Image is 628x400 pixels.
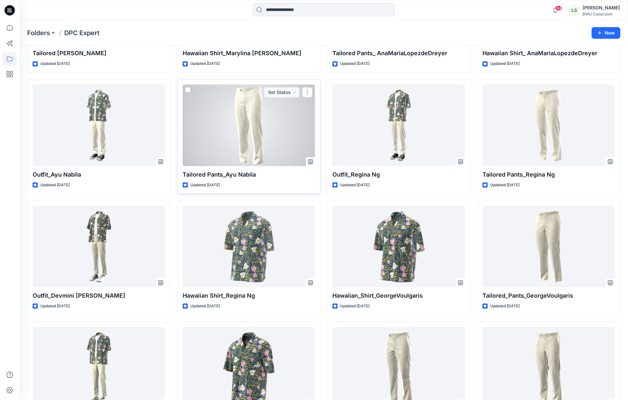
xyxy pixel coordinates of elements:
[490,303,520,310] p: Updated [DATE]
[490,182,520,189] p: Updated [DATE]
[183,49,315,58] p: Hawaiian Shirt_Marylina [PERSON_NAME]
[183,85,315,166] a: Tailored Pants_Ayu Nabila
[482,170,615,179] p: Tailored Pants_Regina Ng
[190,303,220,310] p: Updated [DATE]
[482,291,615,300] p: Tailored_Pants_GeorgeVoulgaris
[33,85,165,166] a: Outfit_Ayu Nabila
[482,206,615,287] a: Tailored_Pants_GeorgeVoulgaris
[183,170,315,179] p: Tailored Pants_Ayu Nabila
[190,182,220,189] p: Updated [DATE]
[64,28,99,37] p: DPC Expert
[555,5,562,11] span: 44
[33,49,165,58] p: Tailored [PERSON_NAME]
[482,85,615,166] a: Tailored Pants_Regina Ng
[340,303,370,310] p: Updated [DATE]
[332,291,465,300] p: Hawaiian_Shirt_GeorgeVoulgaris
[568,5,580,16] div: LS
[582,12,620,16] div: BWU Classroom
[183,291,315,300] p: Hawaiian Shirt_Regina Ng
[332,49,465,58] p: Tailored Pants_ AnaMariaLopezdeDreyer
[40,60,70,67] p: Updated [DATE]
[183,206,315,287] a: Hawaiian Shirt_Regina Ng
[490,60,520,67] p: Updated [DATE]
[582,4,620,12] div: [PERSON_NAME]
[40,182,70,189] p: Updated [DATE]
[332,206,465,287] a: Hawaiian_Shirt_GeorgeVoulgaris
[27,28,50,37] a: Folders
[340,60,370,67] p: Updated [DATE]
[332,170,465,179] p: Outfit_Regina Ng
[190,60,220,67] p: Updated [DATE]
[592,27,620,39] button: New
[33,170,165,179] p: Outfit_Ayu Nabila
[40,303,70,310] p: Updated [DATE]
[340,182,370,189] p: Updated [DATE]
[33,206,165,287] a: Outfit_Devmini De Silva
[482,49,615,58] p: Hawaiian Shirt_ AnaMariaLopezdeDreyer
[332,85,465,166] a: Outfit_Regina Ng
[33,291,165,300] p: Outfit_Devmini [PERSON_NAME]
